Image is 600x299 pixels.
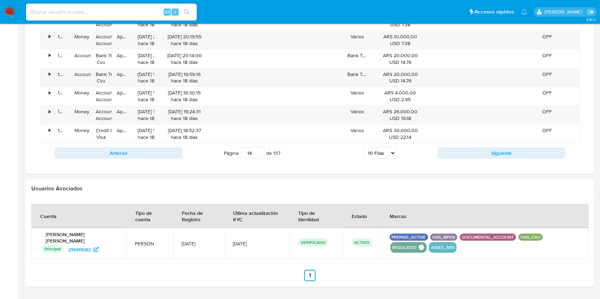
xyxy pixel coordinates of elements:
h2: Usuarios Asociados [31,185,589,192]
button: search-icon [179,7,194,17]
span: Alt [164,9,170,15]
span: 3.161.2 [586,17,596,22]
span: Accesos rápidos [474,8,514,16]
input: Buscar usuario o caso... [26,7,197,17]
span: s [174,9,176,15]
a: Salir [587,8,595,16]
p: agustina.viggiano@mercadolibre.com [544,9,585,15]
a: Notificaciones [521,9,527,15]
